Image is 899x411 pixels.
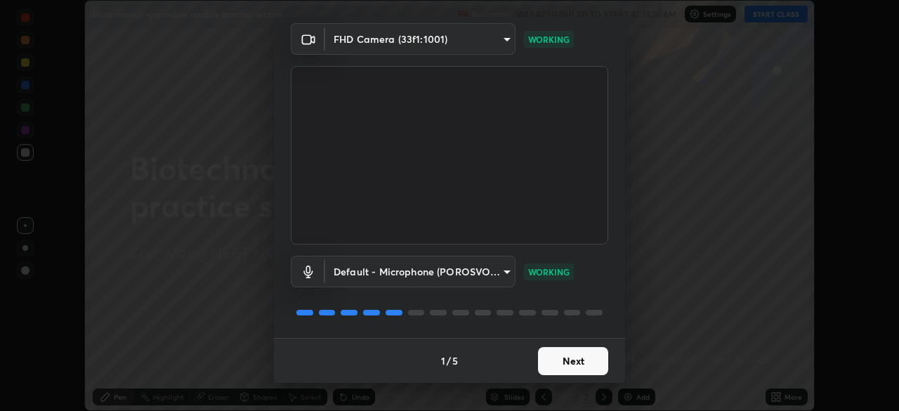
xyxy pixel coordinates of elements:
p: WORKING [528,33,570,46]
h4: 1 [441,353,445,368]
div: FHD Camera (33f1:1001) [325,23,516,55]
button: Next [538,347,608,375]
p: WORKING [528,266,570,278]
h4: 5 [452,353,458,368]
h4: / [447,353,451,368]
div: FHD Camera (33f1:1001) [325,256,516,287]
